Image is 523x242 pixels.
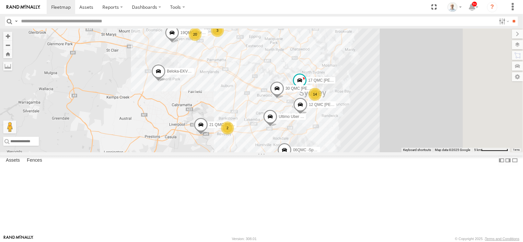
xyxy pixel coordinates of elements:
a: Visit our Website [4,236,33,242]
button: Zoom out [3,40,12,50]
div: Kurt Byers [445,2,464,12]
label: Map Settings [512,72,523,81]
span: 12 QMC [PERSON_NAME] [309,102,356,107]
button: Keyboard shortcuts [403,148,431,152]
span: Map data ©2025 Google [435,148,470,152]
button: Drag Pegman onto the map to open Street View [3,121,16,133]
span: 30 QMC [PERSON_NAME] [285,86,333,91]
div: Version: 308.01 [232,237,257,241]
div: 20 [189,28,202,41]
label: Dock Summary Table to the Left [498,156,505,165]
label: Hide Summary Table [512,156,518,165]
label: Dock Summary Table to the Right [505,156,511,165]
div: 3 [211,24,224,37]
a: Terms and Conditions [485,237,519,241]
div: 14 [308,88,321,101]
img: rand-logo.svg [6,5,40,9]
a: Terms (opens in new tab) [513,149,520,151]
span: 06QMC -Spare [293,148,319,153]
label: Search Query [14,17,19,26]
span: 19QMC Workshop [180,30,212,35]
span: Ultimo Uber 09QMC [279,114,314,119]
span: 5 km [474,148,481,152]
button: Map Scale: 5 km per 79 pixels [472,148,510,152]
span: 21 QMC [PERSON_NAME] [209,122,257,127]
button: Zoom Home [3,50,12,58]
span: 17 QMC [PERSON_NAME] [308,78,356,83]
button: Zoom in [3,32,12,40]
label: Fences [24,156,45,165]
label: Measure [3,62,12,71]
i: ? [487,2,497,12]
label: Search Filter Options [496,17,510,26]
span: Beloka-EKV93V [167,69,195,74]
div: © Copyright 2025 - [455,237,519,241]
div: 2 [221,121,234,134]
label: Assets [3,156,23,165]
